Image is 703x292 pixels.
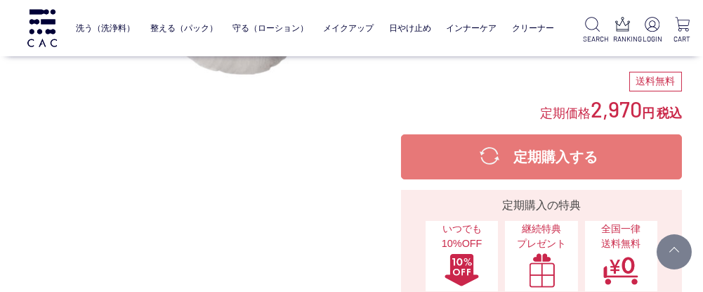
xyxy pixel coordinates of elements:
[592,222,650,252] span: 全国一律 送料無料
[25,9,59,48] img: logo
[613,34,632,44] p: RANKING
[512,13,554,43] a: クリーナー
[643,34,662,44] p: LOGIN
[232,13,308,43] a: 守る（ローション）
[523,253,560,288] img: 継続特典プレゼント
[583,34,602,44] p: SEARCH
[591,96,642,122] span: 2,970
[540,105,591,120] span: 定期価格
[629,72,682,91] div: 送料無料
[323,13,374,43] a: メイクアップ
[433,222,491,252] span: いつでも10%OFF
[446,13,497,43] a: インナーケア
[76,13,135,43] a: 洗う（洗浄料）
[643,17,662,44] a: LOGIN
[150,13,218,43] a: 整える（パック）
[613,17,632,44] a: RANKING
[583,17,602,44] a: SEARCH
[389,13,431,43] a: 日やけ止め
[673,17,692,44] a: CART
[673,34,692,44] p: CART
[657,106,682,120] span: 税込
[444,253,480,288] img: いつでも10%OFF
[407,197,676,214] div: 定期購入の特典
[512,222,570,252] span: 継続特典 プレゼント
[401,134,682,179] button: 定期購入する
[642,106,655,120] span: 円
[603,253,639,288] img: 全国一律送料無料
